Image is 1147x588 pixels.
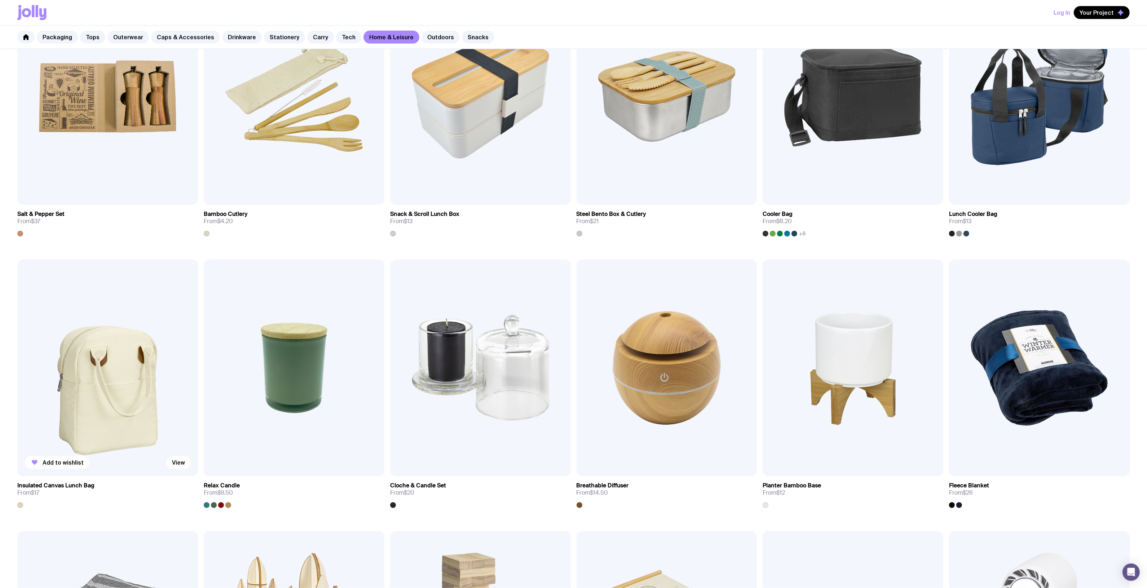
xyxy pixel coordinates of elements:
[1080,9,1114,16] span: Your Project
[763,489,785,496] span: From
[577,482,629,489] h3: Breathable Diffuser
[763,476,943,508] a: Planter Bamboo BaseFrom$12
[949,211,997,218] h3: Lunch Cooler Bag
[17,489,39,496] span: From
[166,456,191,469] a: View
[204,205,384,236] a: Bamboo CutleryFrom$4.20
[390,482,446,489] h3: Cloche & Candle Set
[577,476,757,508] a: Breathable DiffuserFrom$14.50
[390,476,571,508] a: Cloche & Candle SetFrom$20
[422,31,460,44] a: Outdoors
[404,217,413,225] span: $13
[763,482,821,489] h3: Planter Bamboo Base
[17,482,94,489] h3: Insulated Canvas Lunch Bag
[590,489,608,496] span: $14.50
[17,205,198,236] a: Salt & Pepper SetFrom$37
[776,489,785,496] span: $12
[577,218,599,225] span: From
[763,205,943,236] a: Cooler BagFrom$8.20+6
[31,217,40,225] span: $37
[949,489,973,496] span: From
[949,205,1130,236] a: Lunch Cooler BagFrom$13
[151,31,220,44] a: Caps & Accessories
[17,476,198,508] a: Insulated Canvas Lunch BagFrom$17
[204,482,240,489] h3: Relax Candle
[43,459,84,466] span: Add to wishlist
[390,218,413,225] span: From
[1074,6,1130,19] button: Your Project
[963,489,973,496] span: $26
[949,476,1130,508] a: Fleece BlanketFrom$26
[336,31,361,44] a: Tech
[577,205,757,236] a: Steel Bento Box & CutleryFrom$21
[1054,6,1070,19] button: Log In
[404,489,414,496] span: $20
[799,231,806,236] span: +6
[963,217,971,225] span: $13
[17,211,65,218] h3: Salt & Pepper Set
[1122,563,1140,581] div: Open Intercom Messenger
[949,482,989,489] h3: Fleece Blanket
[217,217,233,225] span: $4.20
[577,211,647,218] h3: Steel Bento Box & Cutlery
[31,489,39,496] span: $17
[949,218,971,225] span: From
[390,211,459,218] h3: Snack & Scroll Lunch Box
[204,218,233,225] span: From
[204,211,248,218] h3: Bamboo Cutlery
[776,217,792,225] span: $8.20
[37,31,78,44] a: Packaging
[307,31,334,44] a: Carry
[590,217,599,225] span: $21
[25,456,89,469] button: Add to wishlist
[390,205,571,236] a: Snack & Scroll Lunch BoxFrom$13
[264,31,305,44] a: Stationery
[107,31,149,44] a: Outerwear
[363,31,419,44] a: Home & Leisure
[390,489,414,496] span: From
[204,476,384,508] a: Relax CandleFrom$9.50
[763,218,792,225] span: From
[763,211,793,218] h3: Cooler Bag
[462,31,494,44] a: Snacks
[222,31,262,44] a: Drinkware
[204,489,233,496] span: From
[217,489,233,496] span: $9.50
[577,489,608,496] span: From
[17,218,40,225] span: From
[80,31,105,44] a: Tops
